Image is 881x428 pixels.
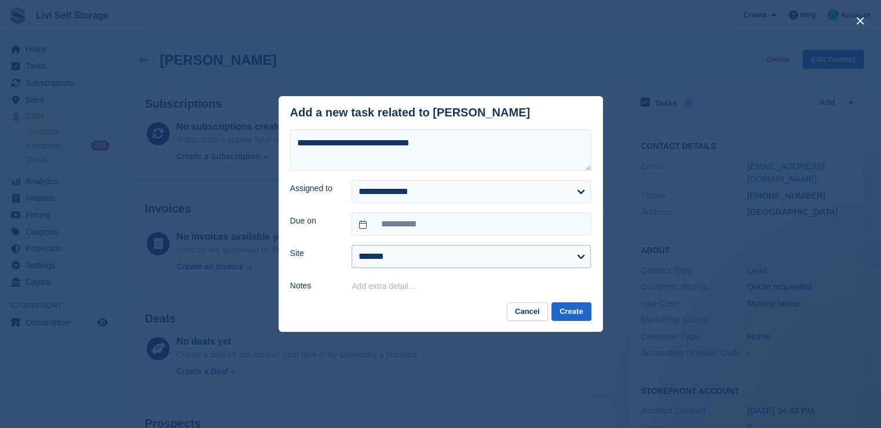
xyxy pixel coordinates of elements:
[290,182,338,195] label: Assigned to
[290,106,531,119] div: Add a new task related to [PERSON_NAME]
[352,281,416,291] button: Add extra detail…
[851,12,869,30] button: close
[551,302,591,321] button: Create
[290,247,338,259] label: Site
[290,215,338,227] label: Due on
[507,302,548,321] button: Cancel
[290,280,338,292] label: Notes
